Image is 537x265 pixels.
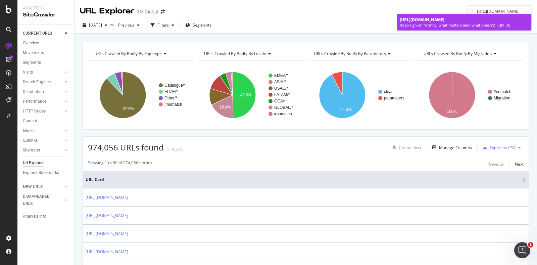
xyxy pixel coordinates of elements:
a: CURRENT URLS [23,30,63,37]
svg: A chart. [307,66,414,124]
span: 2025 Sep. 28th [89,22,102,28]
text: 87.8% [123,106,134,111]
button: [DATE] [80,20,110,31]
div: A chart. [198,66,304,124]
button: Create alert [390,142,421,153]
a: Overview [23,40,69,47]
div: arrow-right-arrow-left [161,9,165,14]
text: FUZE/* [164,89,178,94]
div: Analysis Info [23,213,46,220]
text: GLOBAL/* [274,105,293,110]
div: Inlinks [23,127,35,134]
a: Url Explorer [23,160,69,167]
span: URL Card [86,177,521,183]
a: Performance [23,98,63,105]
svg: A chart. [88,66,194,124]
a: Inlinks [23,127,63,134]
button: Filters [148,20,177,31]
div: 3M Global [137,8,158,15]
text: GCA/* [274,99,286,103]
div: Next [515,161,524,167]
button: Export as CSV [480,142,516,153]
div: -0.22% [170,146,183,152]
div: Segments [23,59,41,66]
text: USAC/* [274,86,288,91]
a: Analysis Info [23,213,69,220]
a: NEW URLS [23,183,63,190]
div: Performance [23,98,46,105]
div: Road sign uniformity: what matters (and what doesn't) | 3M US [400,23,529,28]
h4: URLs Crawled By Botify By migration [422,48,518,59]
text: 49.6% [240,93,252,97]
div: Previous [488,161,504,167]
a: Explorer Bookmarks [23,169,69,176]
a: Outlinks [23,137,63,144]
a: Visits [23,69,63,76]
text: LATAM/* [274,92,290,97]
text: Catalogue/* [164,83,186,88]
a: Movements [23,49,69,56]
div: SiteCrawler [23,11,69,19]
a: [URL][DOMAIN_NAME] [86,230,128,237]
span: URLs Crawled By Botify By migration [424,51,492,56]
span: 974,056 URLs found [88,142,164,153]
svg: A chart. [417,66,524,124]
div: URL Explorer [80,5,134,17]
text: ASIA/* [274,80,286,84]
a: [URL][DOMAIN_NAME] [86,194,128,201]
button: Previous [488,160,504,168]
a: [URL][DOMAIN_NAME] [86,249,128,255]
iframe: Intercom live chat [514,242,530,258]
div: Export as CSV [490,145,516,150]
a: Content [23,118,69,125]
a: HTTP Codes [23,108,63,115]
span: URLs Crawled By Botify By locale [204,51,266,56]
span: [URL][DOMAIN_NAME] [400,17,444,23]
div: Search Engines [23,79,51,86]
text: 92.4% [340,107,352,112]
text: 100% [447,109,457,114]
div: DISAPPEARED URLS [23,193,57,207]
button: Previous [115,20,142,31]
text: EMEA/* [274,73,288,78]
h4: URLs Crawled By Botify By pagetype [93,48,188,59]
a: Segments [23,59,69,66]
img: Equal [166,148,169,150]
text: 18.4% [219,105,231,109]
text: Other/* [164,96,177,100]
div: Filters [157,22,169,28]
text: Migration [494,96,510,100]
div: Create alert [399,145,421,150]
a: Sitemaps [23,147,63,154]
div: Content [23,118,37,125]
div: HTTP Codes [23,108,46,115]
div: Sitemaps [23,147,40,154]
div: Analytics [23,5,69,11]
button: Manage Columns [430,143,472,151]
span: vs [110,21,115,27]
span: 1 [528,242,533,248]
h4: URLs Crawled By Botify By locale [203,48,298,59]
div: Overview [23,40,39,47]
text: #nomatch [494,89,511,94]
div: Visits [23,69,33,76]
text: #nomatch [274,112,292,116]
a: Distribution [23,88,63,95]
text: parameters [384,96,404,100]
span: Previous [115,22,134,28]
h4: URLs Crawled By Botify By parameters [312,48,408,59]
a: DISAPPEARED URLS [23,193,63,207]
button: Segments [183,20,214,31]
a: [URL][DOMAIN_NAME]Road sign uniformity: what matters (and what doesn't) | 3M US [397,14,531,31]
div: Outlinks [23,137,38,144]
text: clean [384,89,394,94]
a: Search Engines [23,79,63,86]
div: CURRENT URLS [23,30,52,37]
button: Next [515,160,524,168]
div: Explorer Bookmarks [23,169,59,176]
span: URLs Crawled By Botify By pagetype [94,51,162,56]
span: Segments [193,22,211,28]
